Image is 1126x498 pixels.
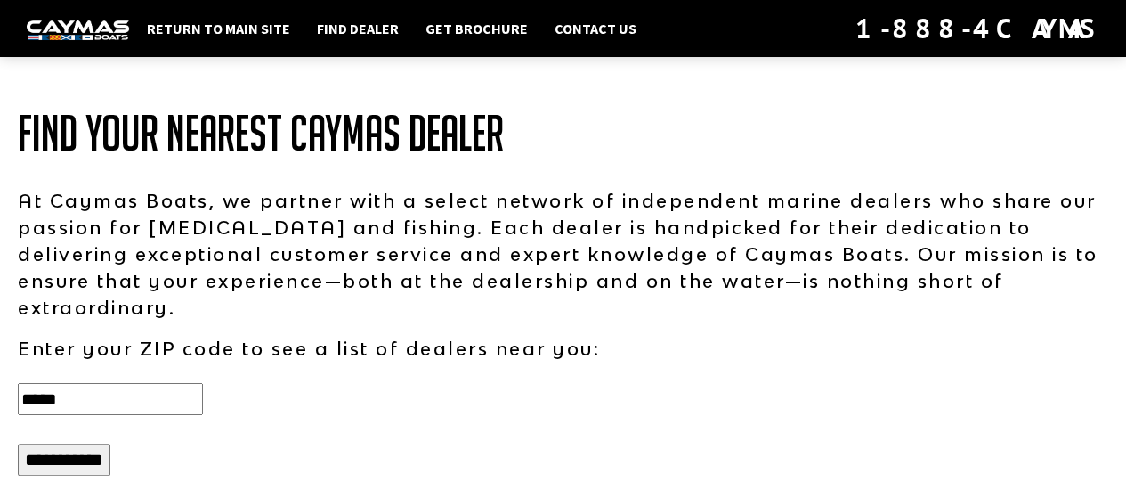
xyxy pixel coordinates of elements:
[855,9,1099,48] div: 1-888-4CAYMAS
[546,17,645,40] a: Contact Us
[18,187,1108,321] p: At Caymas Boats, we partner with a select network of independent marine dealers who share our pas...
[18,335,1108,362] p: Enter your ZIP code to see a list of dealers near you:
[27,20,129,39] img: white-logo-c9c8dbefe5ff5ceceb0f0178aa75bf4bb51f6bca0971e226c86eb53dfe498488.png
[18,107,1108,160] h1: Find Your Nearest Caymas Dealer
[138,17,299,40] a: Return to main site
[308,17,408,40] a: Find Dealer
[417,17,537,40] a: Get Brochure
